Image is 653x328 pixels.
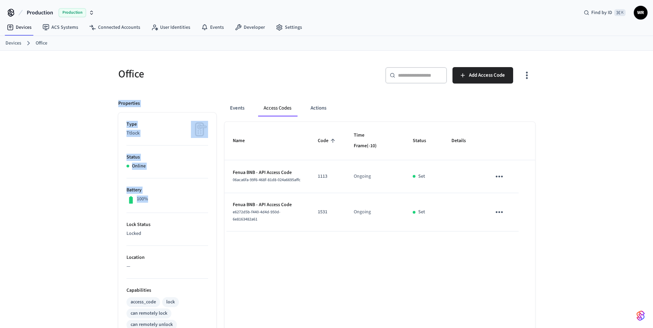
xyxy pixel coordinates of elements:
span: Add Access Code [469,71,505,80]
td: Ongoing [346,160,404,193]
p: Set [418,173,425,180]
img: Placeholder Lock Image [191,121,208,138]
p: Locked [126,230,208,237]
div: lock [166,299,175,306]
p: Set [418,209,425,216]
span: Production [59,8,86,17]
span: 06aca6fa-99f6-468f-81d8-024a6695affc [233,177,301,183]
span: WR [634,7,647,19]
div: ant example [225,100,535,116]
a: Developer [229,21,270,34]
p: Battery [126,187,208,194]
p: Fenua BNB - API Access Code [233,169,301,176]
span: Code [318,136,337,146]
button: WR [634,6,648,20]
div: can remotely lock [131,310,167,317]
a: Devices [1,21,37,34]
p: Location [126,254,208,261]
a: Devices [5,40,21,47]
span: Status [413,136,435,146]
td: Ongoing [346,193,404,231]
span: e6272d5b-f440-4d4d-950d-6e8163482a61 [233,209,280,222]
p: Online [132,163,146,170]
a: ACS Systems [37,21,84,34]
p: 1531 [318,209,337,216]
p: Ttlock [126,130,208,137]
h5: Office [118,67,323,81]
table: sticky table [225,122,535,231]
p: Type [126,121,208,128]
img: SeamLogoGradient.69752ec5.svg [637,310,645,321]
p: 1113 [318,173,337,180]
p: Properties [118,100,140,107]
div: Find by ID⌘ K [578,7,631,19]
p: — [126,263,208,270]
a: Office [36,40,47,47]
button: Actions [305,100,332,116]
a: Connected Accounts [84,21,146,34]
span: Name [233,136,254,146]
button: Access Codes [258,100,297,116]
span: Details [451,136,475,146]
button: Add Access Code [452,67,513,84]
span: ⌘ K [614,9,626,16]
p: 100% [137,195,148,203]
span: Find by ID [591,9,612,16]
span: Time Frame(-10) [354,130,396,152]
div: access_code [131,299,156,306]
span: Production [27,9,53,17]
p: Lock Status [126,221,208,228]
a: Events [196,21,229,34]
p: Status [126,154,208,161]
p: Capabilities [126,287,208,294]
a: Settings [270,21,307,34]
p: Fenua BNB - API Access Code [233,201,301,209]
a: User Identities [146,21,196,34]
button: Events [225,100,250,116]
